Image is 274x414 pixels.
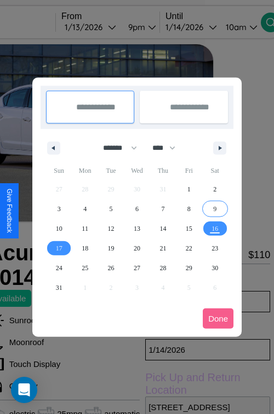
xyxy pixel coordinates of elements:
span: 23 [212,238,218,258]
span: 16 [212,219,218,238]
span: 1 [187,179,191,199]
span: 10 [56,219,62,238]
button: 11 [72,219,98,238]
span: 14 [159,219,166,238]
span: 4 [83,199,87,219]
span: 5 [110,199,113,219]
button: 20 [124,238,150,258]
button: 14 [150,219,176,238]
button: 18 [72,238,98,258]
div: Open Intercom Messenger [11,377,37,403]
span: 3 [58,199,61,219]
span: 9 [213,199,216,219]
button: 5 [98,199,124,219]
button: 16 [202,219,228,238]
span: Fri [176,162,202,179]
button: 3 [46,199,72,219]
button: 30 [202,258,228,278]
span: 31 [56,278,62,298]
span: 26 [108,258,115,278]
span: 20 [134,238,140,258]
button: 15 [176,219,202,238]
span: 27 [134,258,140,278]
button: 1 [176,179,202,199]
span: Wed [124,162,150,179]
button: 25 [72,258,98,278]
span: Thu [150,162,176,179]
button: 31 [46,278,72,298]
span: Tue [98,162,124,179]
button: 6 [124,199,150,219]
span: 25 [82,258,88,278]
button: 23 [202,238,228,258]
span: 6 [135,199,139,219]
span: 29 [186,258,192,278]
span: Sat [202,162,228,179]
button: 22 [176,238,202,258]
span: 17 [56,238,62,258]
button: 21 [150,238,176,258]
button: 17 [46,238,72,258]
button: 26 [98,258,124,278]
button: 19 [98,238,124,258]
span: 18 [82,238,88,258]
button: 2 [202,179,228,199]
button: 29 [176,258,202,278]
button: 7 [150,199,176,219]
button: 9 [202,199,228,219]
span: 28 [159,258,166,278]
span: Mon [72,162,98,179]
span: 15 [186,219,192,238]
span: 8 [187,199,191,219]
button: 27 [124,258,150,278]
span: 12 [108,219,115,238]
button: 28 [150,258,176,278]
span: 22 [186,238,192,258]
span: Sun [46,162,72,179]
span: 11 [82,219,88,238]
span: 19 [108,238,115,258]
span: 24 [56,258,62,278]
button: 10 [46,219,72,238]
span: 21 [159,238,166,258]
div: Give Feedback [5,189,13,233]
span: 7 [161,199,164,219]
button: 12 [98,219,124,238]
button: 24 [46,258,72,278]
span: 13 [134,219,140,238]
button: 4 [72,199,98,219]
button: 8 [176,199,202,219]
span: 2 [213,179,216,199]
button: 13 [124,219,150,238]
span: 30 [212,258,218,278]
button: Done [203,308,233,329]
